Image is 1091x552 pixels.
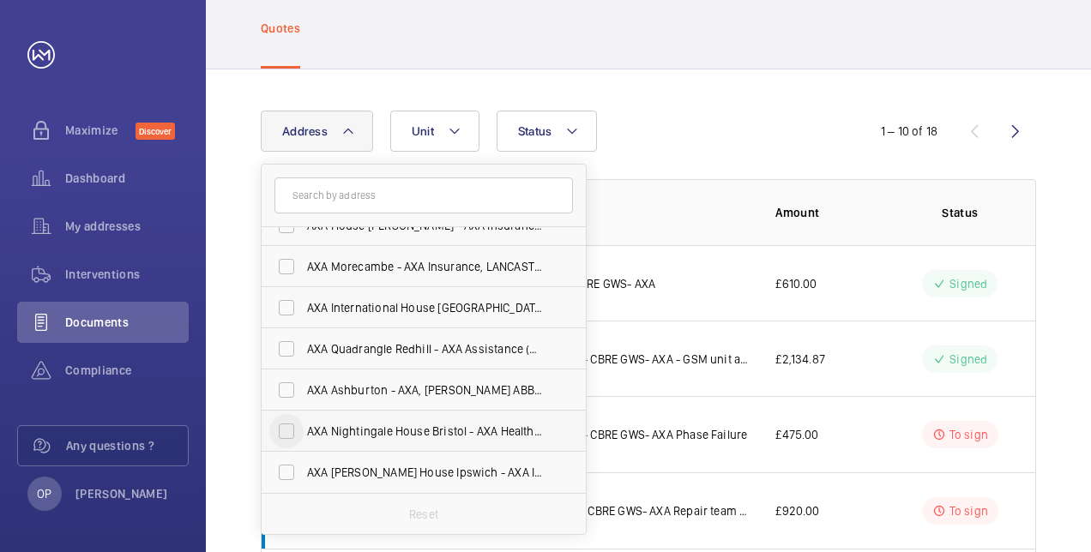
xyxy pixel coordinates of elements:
span: AXA Ashburton - AXA, [PERSON_NAME] ABBOT TQ13 7UP [307,381,543,399]
span: Interventions [65,266,189,283]
div: 1 – 10 of 18 [881,123,937,140]
p: £610.00 [775,275,817,292]
span: AXA Quadrangle Redhill - AXA Assistance (UK) Ltd., REDHILL RH1 1PR [307,340,543,357]
p: Q00022132 - AXA Insurance - CBRE GWS- AXA - GSM unit and New Autodialler - [DATE] [432,351,748,368]
p: OP [37,485,51,502]
input: Search by address [274,177,573,213]
span: Unit [412,124,434,138]
p: Description [432,204,748,221]
p: Signed [949,275,987,292]
p: £920.00 [775,502,819,519]
p: £2,134.87 [775,351,825,368]
span: Address [282,124,328,138]
p: £475.00 [775,426,818,443]
p: Reset [409,506,438,523]
span: Any questions ? [66,437,188,454]
button: Status [497,111,598,152]
span: Maximize [65,122,136,139]
span: My addresses [65,218,189,235]
span: AXA Morecambe - AXA Insurance, LANCASTER LA3 3PA [307,258,543,275]
p: Signed [949,351,987,368]
span: Dashboard [65,170,189,187]
p: Amount [775,204,891,221]
span: AXA Nightingale House Bristol - AXA Health, BRISTOL BS6 6UT [307,423,543,440]
span: AXA International House [GEOGRAPHIC_DATA][PERSON_NAME] - [GEOGRAPHIC_DATA], [GEOGRAPHIC_DATA][PER... [307,299,543,316]
span: AXA [PERSON_NAME] House Ipswich - AXA Insurance, [GEOGRAPHIC_DATA] IP1 2AN [307,464,543,481]
span: Discover [136,123,175,140]
p: Q00021963 - AXA Insurance - CBRE GWS- AXA Phase Failure [432,426,747,443]
p: Q00021913 - AXA Insurance - CBRE GWS- AXA Repair team to remove the main ropes [432,502,748,519]
button: Unit [390,111,479,152]
span: Status [518,124,552,138]
p: To sign [949,502,988,519]
span: Compliance [65,362,189,379]
span: Documents [65,314,189,331]
p: Status [919,204,1001,221]
p: [PERSON_NAME] [75,485,168,502]
p: Quotes [261,20,300,37]
p: To sign [949,426,988,443]
button: Address [261,111,373,152]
